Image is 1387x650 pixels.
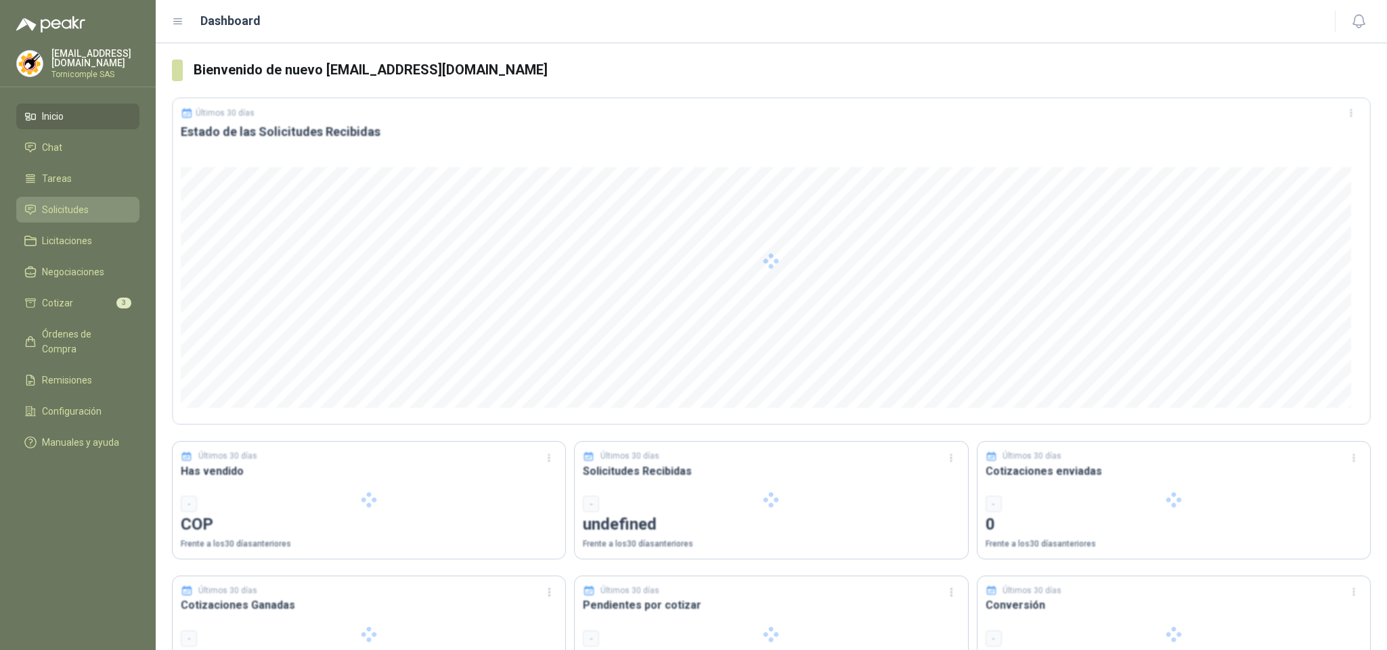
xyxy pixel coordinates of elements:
span: 3 [116,298,131,308]
h1: Dashboard [200,11,261,30]
a: Configuración [16,398,139,424]
span: Remisiones [42,373,92,388]
img: Logo peakr [16,16,85,32]
a: Tareas [16,166,139,191]
span: Configuración [42,404,102,419]
a: Inicio [16,103,139,129]
a: Licitaciones [16,228,139,254]
span: Órdenes de Compra [42,327,127,356]
span: Licitaciones [42,233,92,248]
p: Tornicomple SAS [51,70,139,78]
span: Inicio [42,109,64,124]
p: [EMAIL_ADDRESS][DOMAIN_NAME] [51,49,139,68]
h3: Bienvenido de nuevo [EMAIL_ADDRESS][DOMAIN_NAME] [194,60,1371,80]
a: Solicitudes [16,197,139,223]
a: Órdenes de Compra [16,321,139,362]
a: Negociaciones [16,259,139,285]
a: Remisiones [16,367,139,393]
img: Company Logo [17,51,43,76]
a: Cotizar3 [16,290,139,316]
span: Manuales y ayuda [42,435,119,450]
span: Cotizar [42,296,73,310]
span: Chat [42,140,62,155]
span: Tareas [42,171,72,186]
a: Manuales y ayuda [16,430,139,455]
span: Solicitudes [42,202,89,217]
span: Negociaciones [42,264,104,279]
a: Chat [16,135,139,160]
